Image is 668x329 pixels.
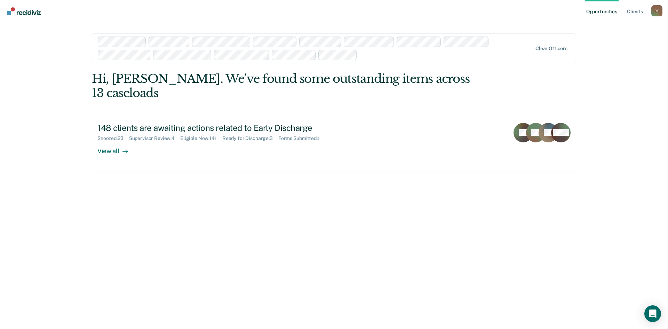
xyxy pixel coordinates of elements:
div: Snoozed : 23 [97,135,129,141]
button: Profile dropdown button [651,5,662,16]
div: Ready for Discharge : 3 [222,135,278,141]
div: Hi, [PERSON_NAME]. We’ve found some outstanding items across 13 caseloads [92,72,479,100]
div: Forms Submitted : 1 [278,135,325,141]
div: Eligible Now : 141 [180,135,222,141]
img: Recidiviz [7,7,41,15]
div: R E [651,5,662,16]
div: Clear officers [535,46,567,52]
div: Open Intercom Messenger [644,305,661,322]
div: View all [97,141,136,155]
a: 148 clients are awaiting actions related to Early DischargeSnoozed:23Supervisor Review:4Eligible ... [92,117,576,172]
div: 148 clients are awaiting actions related to Early Discharge [97,123,342,133]
div: Supervisor Review : 4 [129,135,180,141]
